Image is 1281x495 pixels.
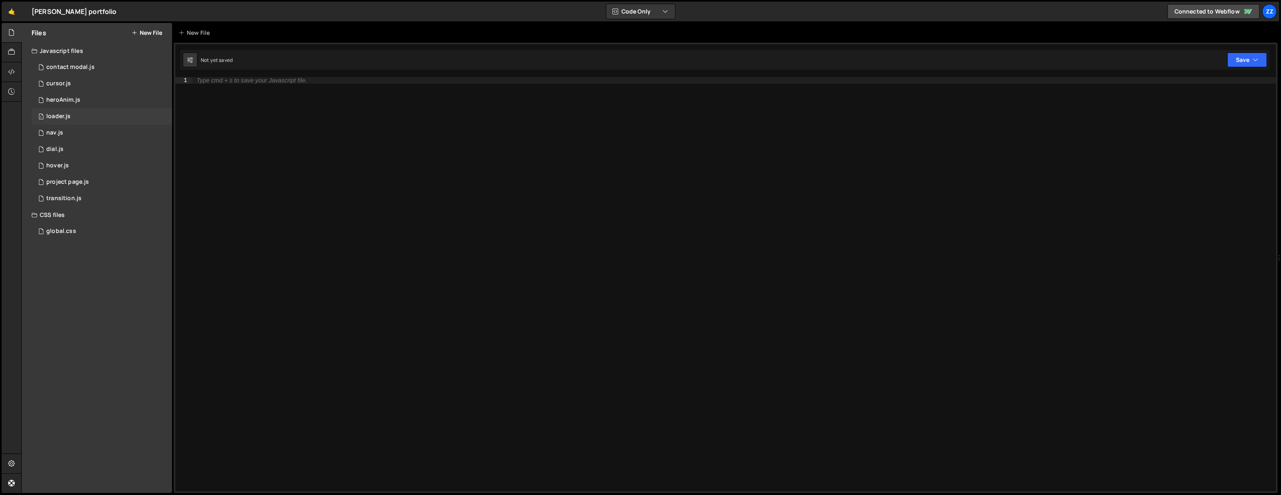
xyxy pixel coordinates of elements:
div: 13232/40533.js [32,157,172,174]
button: Save [1227,52,1267,67]
div: loader.js [46,113,70,120]
div: cursor.js [46,80,71,87]
div: 13232/40994.js [32,59,172,75]
div: 13232/33111.js [32,108,172,125]
button: Code Only [606,4,675,19]
h2: Files [32,28,46,37]
div: 13232/40470.js [32,141,172,157]
div: Javascript files [22,43,172,59]
div: project page.js [46,178,89,186]
div: [PERSON_NAME] portfolio [32,7,117,16]
div: heroAnim.js [46,96,80,104]
div: hover.js [46,162,69,169]
div: contact modal.js [46,64,95,71]
div: transition.js [46,195,82,202]
div: Not yet saved [201,57,233,64]
div: New File [179,29,213,37]
div: CSS files [22,207,172,223]
button: New File [132,30,162,36]
span: 1 [39,114,43,121]
div: 13232/32867.css [32,223,172,240]
div: Type cmd + s to save your Javascript file. [197,78,307,84]
div: 13232/41168.js [32,190,172,207]
div: 13232/32957.js [32,125,172,141]
a: Connected to Webflow [1168,4,1260,19]
div: nav.js [46,129,63,137]
a: zz [1262,4,1277,19]
div: dial.js [46,146,63,153]
div: 13232/41254.js [32,174,172,190]
div: 13232/40858.js [32,75,172,92]
div: 13232/40799.js [32,92,172,108]
div: 1 [175,77,193,84]
div: global.css [46,228,76,235]
a: 🤙 [2,2,22,21]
